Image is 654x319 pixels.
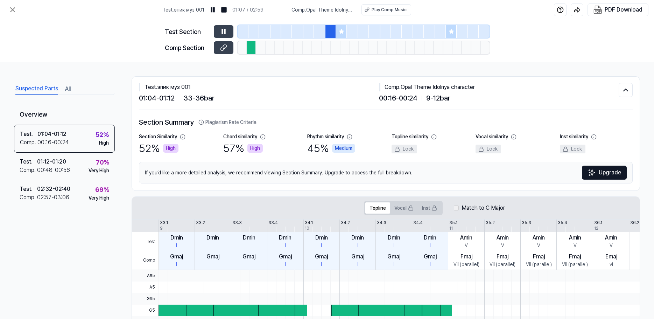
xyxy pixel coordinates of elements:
[605,234,617,242] div: Amin
[537,242,540,249] div: V
[20,166,37,174] div: Comp .
[449,220,457,226] div: 35.1
[89,167,109,174] div: Very High
[560,145,585,153] div: Lock
[305,220,313,226] div: 34.1
[490,261,515,268] div: VII (parallel)
[37,138,69,147] div: 00:16 - 00:24
[37,193,69,202] div: 02:57 - 03:06
[610,261,613,268] div: vi
[247,144,263,153] div: High
[243,234,255,242] div: Dmin
[377,220,386,226] div: 34.3
[285,242,286,249] div: I
[594,220,602,226] div: 36.1
[65,83,71,95] button: All
[223,133,257,140] div: Chord similarity
[176,261,177,268] div: I
[160,225,163,231] div: 9
[465,242,468,249] div: V
[212,261,213,268] div: I
[558,220,567,226] div: 35.4
[351,234,364,242] div: Dmin
[176,242,177,249] div: I
[574,6,581,13] img: share
[14,105,115,125] div: Overview
[37,158,66,166] div: 01:12 - 01:20
[139,117,633,127] h2: Section Summary
[279,252,292,261] div: Gmaj
[388,234,400,242] div: Dmin
[424,252,437,261] div: Gmaj
[89,194,109,202] div: Very High
[139,93,175,103] span: 01:04 - 01:12
[242,252,255,261] div: Gmaj
[605,5,642,14] div: PDF Download
[418,202,441,214] button: Inst
[209,6,216,13] img: pause
[460,234,472,242] div: Amin
[206,234,219,242] div: Dmin
[132,251,159,270] span: Comp
[533,252,545,261] div: Fmaj
[413,220,423,226] div: 34.4
[501,242,504,249] div: V
[462,204,505,212] label: Match to C Major
[392,145,417,153] div: Lock
[497,234,509,242] div: Amin
[132,282,159,293] span: A5
[248,242,249,249] div: I
[605,252,617,261] div: Emaj
[95,185,109,194] div: 69 %
[307,140,355,156] div: 45 %
[285,261,286,268] div: I
[593,6,602,14] img: PDF Download
[165,43,210,53] div: Comp Section
[160,220,168,226] div: 33.1
[96,130,109,139] div: 52 %
[232,220,242,226] div: 33.3
[390,202,418,214] button: Vocal
[183,93,215,103] span: 33 - 36 bar
[592,4,644,16] button: PDF Download
[198,119,256,126] button: Plagiarism Rate Criteria
[20,185,37,193] div: Test .
[139,133,177,140] div: Section Similarity
[424,234,436,242] div: Dmin
[630,220,639,226] div: 36.2
[526,261,552,268] div: VII (parallel)
[569,252,581,261] div: Fmaj
[361,4,411,15] button: Play Comp Music
[170,234,183,242] div: Dmin
[132,293,159,305] span: G#5
[476,133,508,140] div: Vocal similarity
[248,261,249,268] div: I
[139,83,379,91] div: Test . эпик муз 001
[96,158,109,167] div: 70 %
[165,27,210,36] div: Test Section
[387,252,400,261] div: Gmaj
[582,166,627,180] button: Upgrade
[449,225,453,231] div: 11
[379,83,619,91] div: Comp . Opal Theme Idolnya character
[163,6,204,14] span: Test . эпик муз 001
[594,225,598,231] div: 12
[291,6,353,14] span: Comp . Opal Theme Idolnya character
[170,252,183,261] div: Gmaj
[37,185,70,193] div: 02:32 - 02:40
[20,138,37,147] div: Comp .
[315,252,328,261] div: Gmaj
[223,140,263,156] div: 57 %
[99,139,109,147] div: High
[569,234,581,242] div: Amin
[206,252,219,261] div: Gmaj
[357,261,358,268] div: I
[486,220,495,226] div: 35.2
[196,220,205,226] div: 33.2
[132,232,159,251] span: Test
[132,270,159,282] span: A#5
[351,252,364,261] div: Gmaj
[430,261,431,268] div: I
[574,242,577,249] div: V
[610,242,613,249] div: V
